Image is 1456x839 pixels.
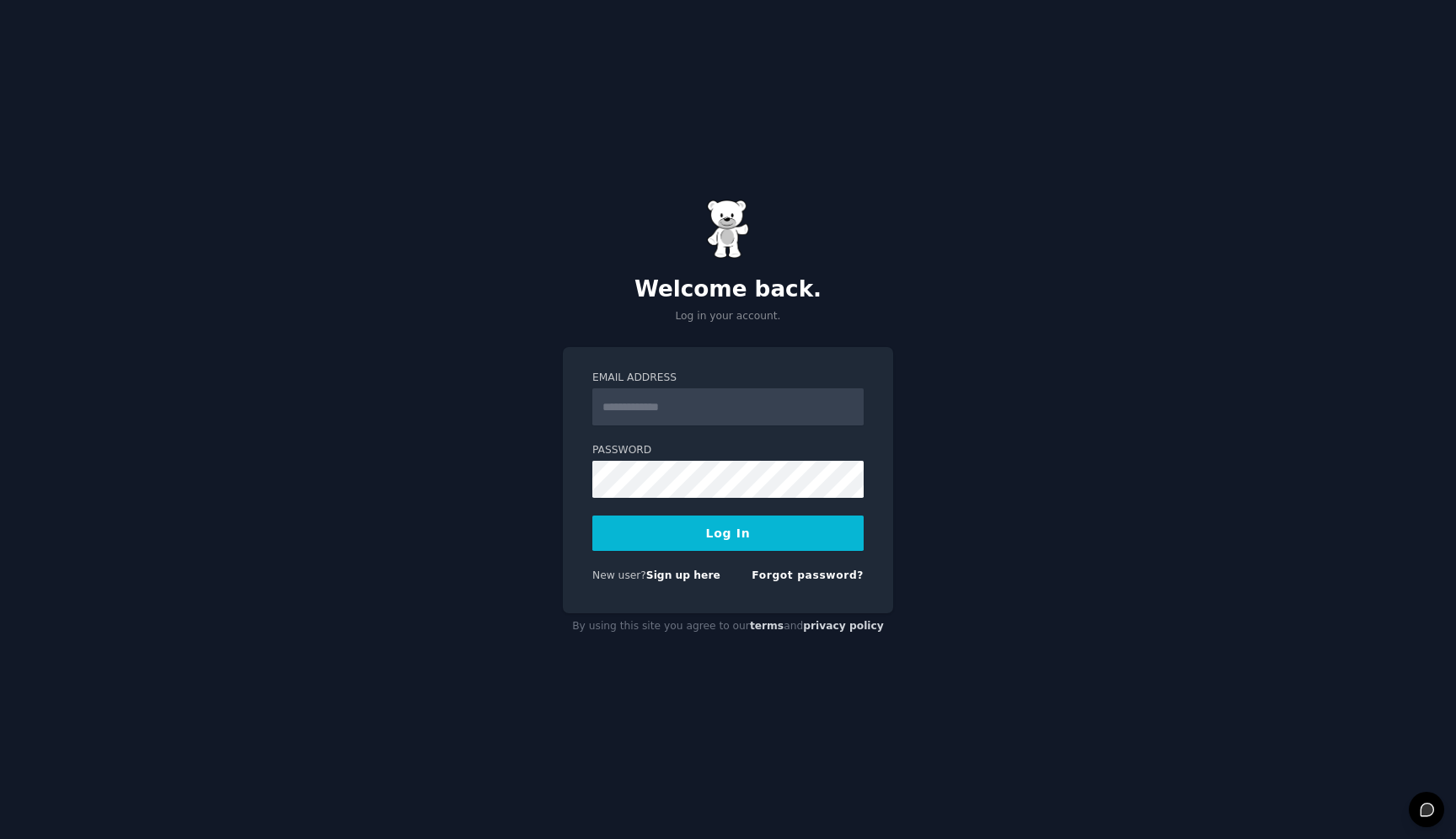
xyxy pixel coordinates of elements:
[752,569,864,581] a: Forgot password?
[563,309,893,324] p: Log in your account.
[563,613,893,640] div: By using this site you agree to our and
[707,200,749,259] img: Gummy Bear
[750,620,784,632] a: terms
[592,569,646,581] span: New user?
[592,443,864,458] label: Password
[592,371,864,386] label: Email Address
[803,620,884,632] a: privacy policy
[563,276,893,303] h2: Welcome back.
[592,516,864,551] button: Log In
[646,569,720,581] a: Sign up here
